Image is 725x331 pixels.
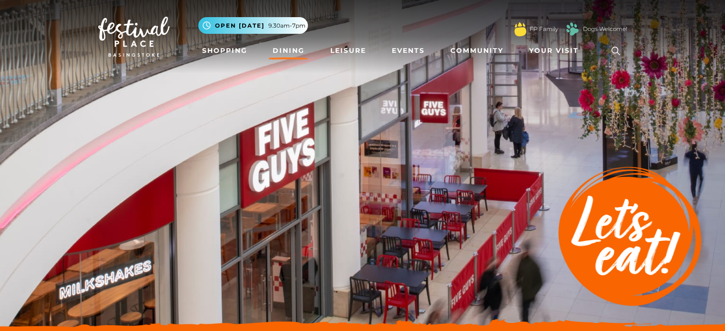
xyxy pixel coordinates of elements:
[198,42,251,60] a: Shopping
[447,42,507,60] a: Community
[98,17,170,57] img: Festival Place Logo
[530,25,558,33] a: FP Family
[268,21,306,30] span: 9.30am-7pm
[388,42,429,60] a: Events
[215,21,265,30] span: Open [DATE]
[525,42,587,60] a: Your Visit
[198,17,308,34] button: Open [DATE] 9.30am-7pm
[583,25,627,33] a: Dogs Welcome!
[529,46,579,56] span: Your Visit
[269,42,308,60] a: Dining
[327,42,370,60] a: Leisure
